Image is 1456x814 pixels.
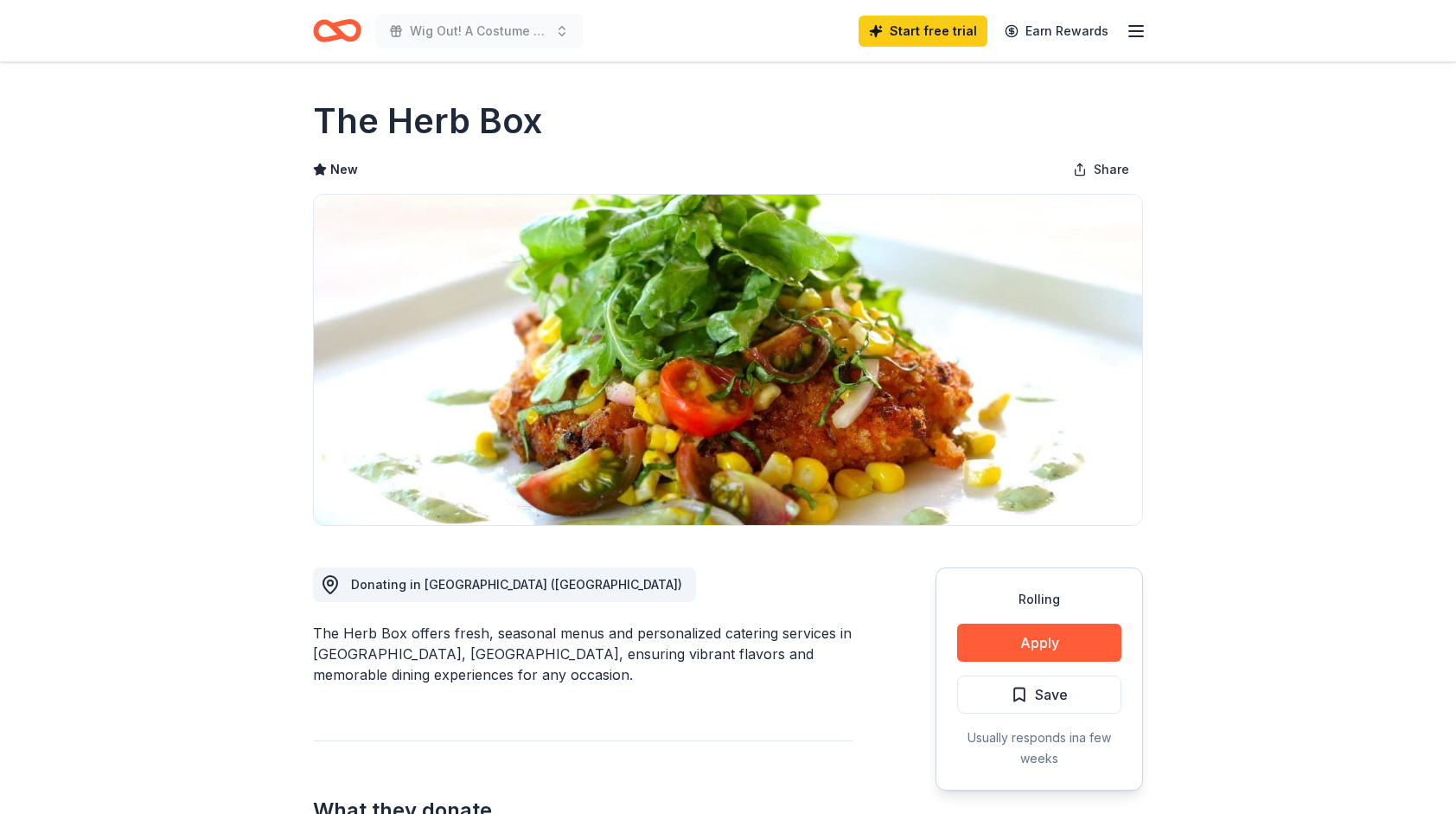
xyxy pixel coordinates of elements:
span: New [330,159,358,180]
button: Apply [957,624,1121,662]
button: Wig Out! A Costume & Cocktail Party for Hope [375,14,583,48]
img: Image for The Herb Box [314,195,1142,525]
a: Start free trial [859,16,987,47]
span: Donating in [GEOGRAPHIC_DATA] ([GEOGRAPHIC_DATA]) [351,577,682,592]
h1: The Herb Box [313,97,542,145]
a: Earn Rewards [994,16,1119,47]
div: Rolling [957,589,1121,610]
div: Usually responds in a few weeks [957,727,1121,769]
button: Share [1059,152,1143,187]
span: Wig Out! A Costume & Cocktail Party for Hope [410,21,548,42]
a: Home [313,10,361,51]
span: Share [1094,159,1129,180]
button: Save [957,676,1121,714]
div: The Herb Box offers fresh, seasonal menus and personalized catering services in [GEOGRAPHIC_DATA]... [313,623,853,685]
span: Save [1035,683,1068,706]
